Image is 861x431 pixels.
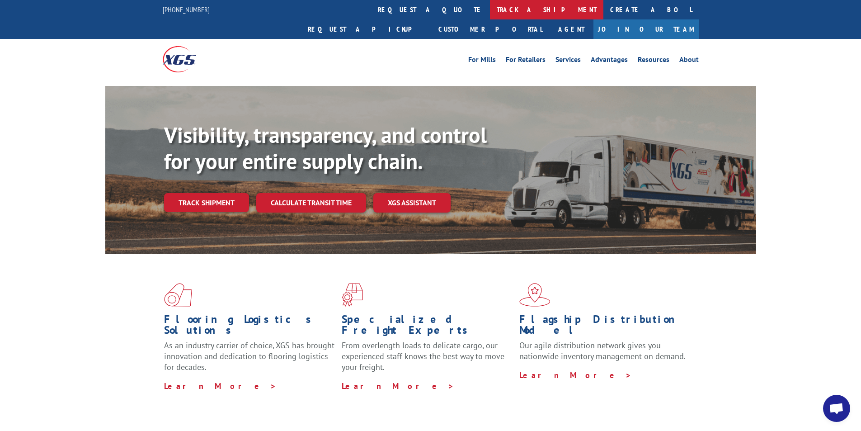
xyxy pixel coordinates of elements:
[549,19,593,39] a: Agent
[164,381,277,391] a: Learn More >
[164,314,335,340] h1: Flooring Logistics Solutions
[342,381,454,391] a: Learn More >
[519,283,550,307] img: xgs-icon-flagship-distribution-model-red
[342,283,363,307] img: xgs-icon-focused-on-flooring-red
[373,193,451,213] a: XGS ASSISTANT
[679,56,699,66] a: About
[164,121,487,175] b: Visibility, transparency, and control for your entire supply chain.
[432,19,549,39] a: Customer Portal
[164,340,334,372] span: As an industry carrier of choice, XGS has brought innovation and dedication to flooring logistics...
[519,370,632,380] a: Learn More >
[342,340,513,380] p: From overlength loads to delicate cargo, our experienced staff knows the best way to move your fr...
[519,340,686,361] span: Our agile distribution network gives you nationwide inventory management on demand.
[301,19,432,39] a: Request a pickup
[506,56,546,66] a: For Retailers
[164,283,192,307] img: xgs-icon-total-supply-chain-intelligence-red
[591,56,628,66] a: Advantages
[468,56,496,66] a: For Mills
[256,193,366,213] a: Calculate transit time
[342,314,513,340] h1: Specialized Freight Experts
[555,56,581,66] a: Services
[823,395,850,422] div: Open chat
[593,19,699,39] a: Join Our Team
[164,193,249,212] a: Track shipment
[638,56,669,66] a: Resources
[519,314,690,340] h1: Flagship Distribution Model
[163,5,210,14] a: [PHONE_NUMBER]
